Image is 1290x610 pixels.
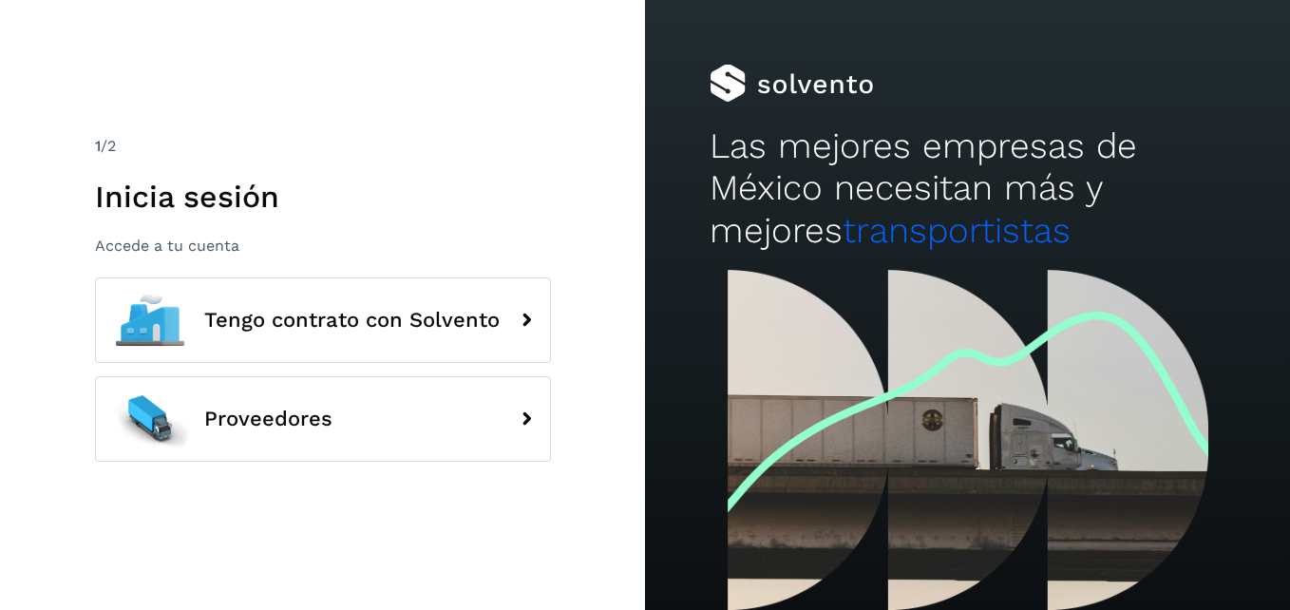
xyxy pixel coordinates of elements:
[843,210,1071,251] span: transportistas
[95,135,551,158] div: /2
[95,137,101,155] span: 1
[95,277,551,363] button: Tengo contrato con Solvento
[95,237,551,255] p: Accede a tu cuenta
[204,408,332,430] span: Proveedores
[204,309,500,332] span: Tengo contrato con Solvento
[95,179,551,215] h1: Inicia sesión
[710,125,1225,252] h2: Las mejores empresas de México necesitan más y mejores
[95,376,551,462] button: Proveedores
